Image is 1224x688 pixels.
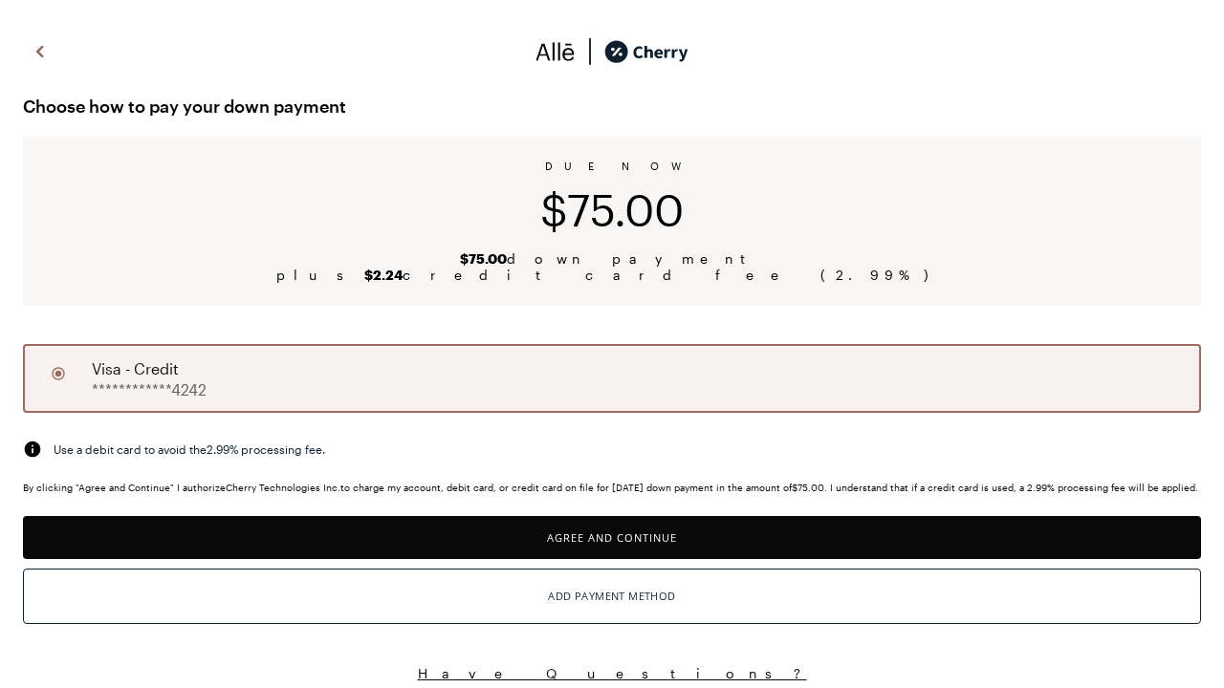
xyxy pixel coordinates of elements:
img: svg%3e [29,37,52,66]
span: DUE NOW [545,160,680,172]
img: cherry_black_logo-DrOE_MJI.svg [604,37,688,66]
button: Have Questions? [23,664,1201,682]
img: svg%3e [23,440,42,459]
span: plus credit card fee ( 2.99 %) [276,267,948,283]
b: $75.00 [460,250,507,267]
div: By clicking "Agree and Continue" I authorize Cherry Technologies Inc. to charge my account, debit... [23,482,1201,493]
b: $2.24 [364,267,403,283]
img: svg%3e [535,37,576,66]
span: Choose how to pay your down payment [23,91,1201,121]
span: down payment [460,250,765,267]
span: visa - credit [92,357,179,380]
span: Use a debit card to avoid the 2.99 % processing fee. [54,441,325,458]
button: Add Payment Method [23,569,1201,624]
span: $75.00 [540,183,684,235]
img: svg%3e [576,37,604,66]
button: Agree and Continue [23,516,1201,559]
